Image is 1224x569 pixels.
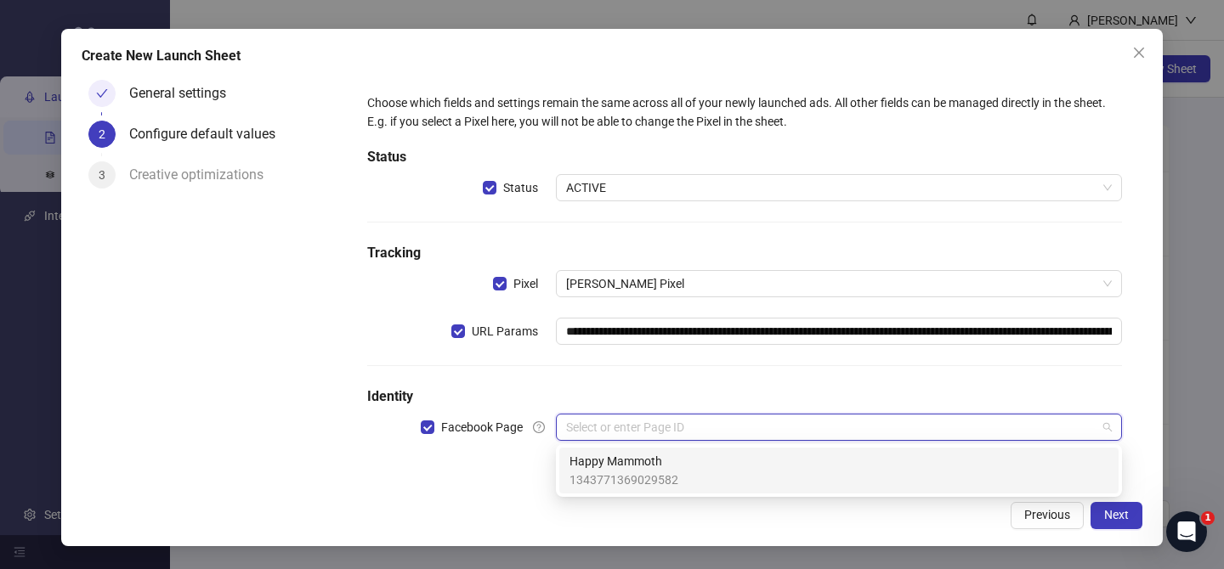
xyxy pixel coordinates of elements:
[569,452,678,470] span: Happy Mammoth
[129,161,277,189] div: Creative optimizations
[434,418,530,437] span: Facebook Page
[99,168,105,182] span: 3
[496,178,545,197] span: Status
[129,121,289,148] div: Configure default values
[566,175,1112,200] span: ACTIVE
[1132,46,1146,59] span: close
[559,448,1119,493] div: Happy Mammoth
[99,127,105,141] span: 2
[1091,502,1142,529] button: Next
[1201,511,1215,525] span: 1
[1125,39,1153,66] button: Close
[533,421,545,433] span: question-circle
[1166,511,1207,552] iframe: Intercom live chat
[96,87,108,99] span: check
[1104,508,1129,521] span: Next
[129,80,240,107] div: General settings
[82,46,1142,66] div: Create New Launch Sheet
[367,93,1122,131] div: Choose which fields and settings remain the same across all of your newly launched ads. All other...
[569,470,678,489] span: 1343771369029582
[367,243,1122,263] h5: Tracking
[465,322,545,341] span: URL Params
[367,386,1122,407] h5: Identity
[367,147,1122,167] h5: Status
[1011,502,1084,529] button: Previous
[1024,508,1070,521] span: Previous
[566,271,1112,296] span: Matt Murphy's Pixel
[507,274,545,293] span: Pixel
